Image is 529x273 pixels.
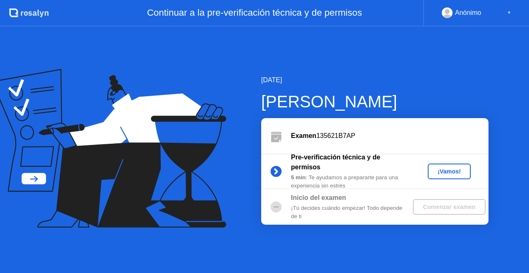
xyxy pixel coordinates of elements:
div: ¡Tú decides cuándo empezar! Todo depende de ti [291,204,410,221]
b: Pre-verificación técnica y de permisos [291,154,380,171]
b: 5 min [291,174,306,180]
div: ¡Vamos! [431,168,467,175]
div: [DATE] [261,75,488,85]
b: Examen [291,132,316,139]
div: Anónimo [455,7,481,18]
button: ¡Vamos! [428,164,471,179]
div: ▼ [507,7,511,18]
div: Comenzar examen [416,204,482,210]
div: : Te ayudamos a prepararte para una experiencia sin estrés [291,173,410,190]
div: 135621B7AP [291,131,488,141]
b: Inicio del examen [291,194,346,201]
div: [PERSON_NAME] [261,89,488,114]
button: Comenzar examen [413,199,485,215]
